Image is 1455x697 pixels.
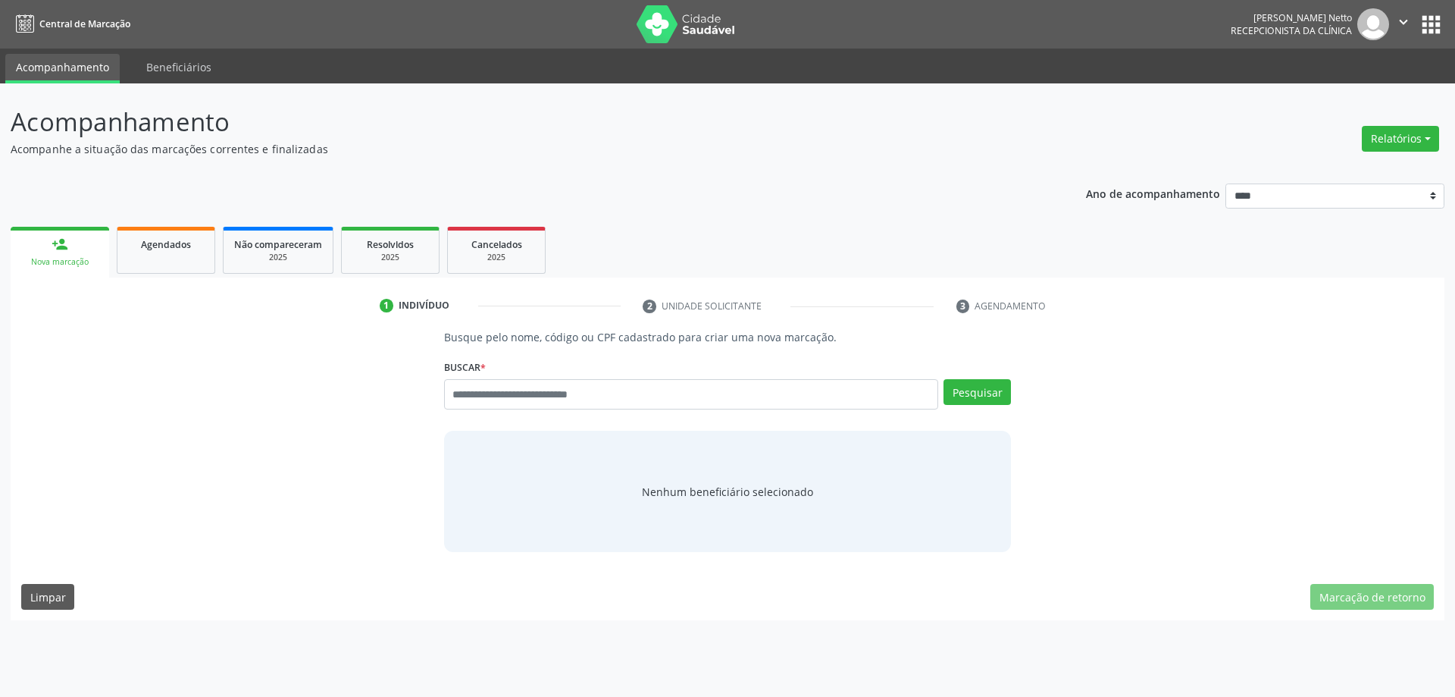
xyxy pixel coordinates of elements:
div: 1 [380,299,393,312]
p: Busque pelo nome, código ou CPF cadastrado para criar uma nova marcação. [444,329,1012,345]
span: Não compareceram [234,238,322,251]
img: img [1357,8,1389,40]
span: Cancelados [471,238,522,251]
button: Relatórios [1362,126,1439,152]
div: Nova marcação [21,256,99,268]
span: Central de Marcação [39,17,130,30]
p: Acompanhamento [11,103,1014,141]
button: Pesquisar [943,379,1011,405]
p: Acompanhe a situação das marcações correntes e finalizadas [11,141,1014,157]
a: Acompanhamento [5,54,120,83]
div: person_add [52,236,68,253]
div: 2025 [458,252,534,263]
div: Indivíduo [399,299,449,312]
a: Central de Marcação [11,11,130,36]
div: [PERSON_NAME] Netto [1231,11,1352,24]
div: 2025 [352,252,428,263]
label: Buscar [444,356,486,379]
i:  [1395,14,1412,30]
p: Ano de acompanhamento [1086,184,1220,203]
button:  [1389,8,1418,40]
span: Agendados [141,238,191,251]
span: Recepcionista da clínica [1231,24,1352,37]
span: Resolvidos [367,238,414,251]
button: Limpar [21,584,74,610]
button: apps [1418,11,1444,38]
span: Nenhum beneficiário selecionado [642,484,813,500]
a: Beneficiários [136,54,222,80]
div: 2025 [234,252,322,263]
